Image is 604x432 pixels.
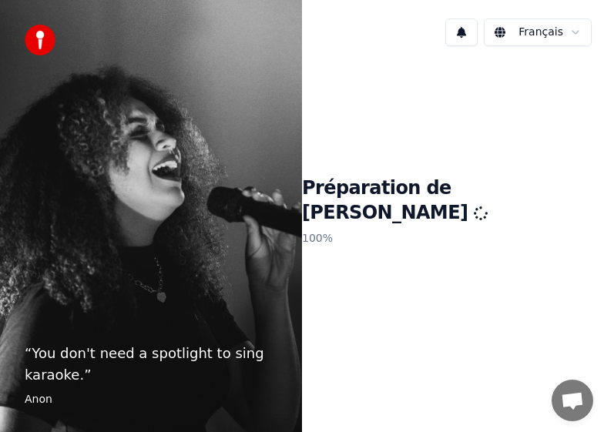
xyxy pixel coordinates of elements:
[25,343,277,386] p: “ You don't need a spotlight to sing karaoke. ”
[302,225,604,253] p: 100 %
[552,380,593,421] a: Ouvrir le chat
[302,176,604,226] h1: Préparation de [PERSON_NAME]
[25,392,277,407] footer: Anon
[25,25,55,55] img: youka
